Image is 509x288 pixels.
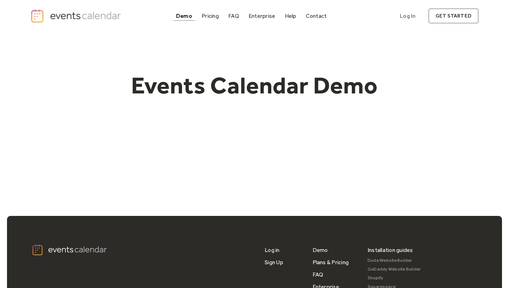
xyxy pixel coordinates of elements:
[282,11,299,21] a: Help
[265,244,279,256] a: Log in
[368,244,413,256] div: Installation guides
[368,265,421,274] a: GoDaddy Website Builder
[313,256,349,268] a: Plans & Pricing
[368,256,421,265] a: Duda Website Builder
[303,11,330,21] a: Contact
[173,11,195,21] a: Demo
[30,9,123,23] a: home
[246,11,278,21] a: Enterprise
[306,14,327,18] div: Contact
[265,256,283,268] a: Sign Up
[199,11,222,21] a: Pricing
[393,8,423,23] a: Log In
[285,14,297,18] div: Help
[228,14,239,18] div: FAQ
[120,71,389,100] h1: Events Calendar Demo
[368,274,421,282] a: Shopify
[202,14,219,18] div: Pricing
[176,14,192,18] div: Demo
[225,11,242,21] a: FAQ
[313,244,328,256] a: Demo
[249,14,275,18] div: Enterprise
[428,8,479,23] a: get started
[313,268,323,281] a: FAQ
